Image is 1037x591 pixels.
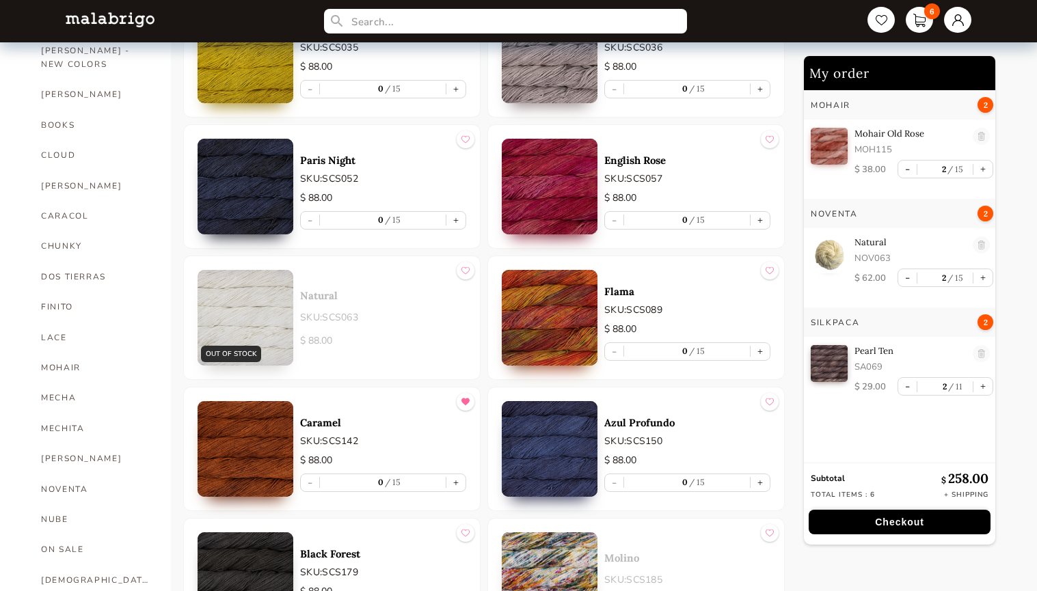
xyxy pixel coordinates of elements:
[688,215,705,225] label: 15
[604,416,770,429] a: Azul Profundo
[804,510,995,534] a: Checkout
[41,322,150,353] a: LACE
[446,474,466,491] button: +
[973,269,993,286] button: +
[502,270,597,366] img: 0.jpg
[604,171,770,186] p: SKU: SCS057
[300,434,466,448] p: SKU: SCS142
[811,473,845,484] strong: Subtotal
[383,83,401,94] label: 15
[383,215,401,225] label: 15
[206,349,256,359] p: OUT OF STOCK
[41,231,150,261] a: CHUNKY
[502,401,597,497] img: 0.jpg
[604,573,770,587] p: SKU: SCS185
[41,110,150,140] a: BOOKS
[604,551,770,564] a: Molino
[947,381,962,391] label: 11
[978,97,993,113] span: 2
[604,434,770,448] p: SKU: SCS150
[604,191,770,206] p: $ 88.00
[944,490,988,499] p: + Shipping
[941,475,948,485] span: $
[854,345,966,357] p: Pearl Ten
[854,272,886,284] p: $ 62.00
[41,292,150,322] a: FINITO
[300,289,466,302] p: Natural
[946,273,964,283] label: 15
[66,12,154,27] img: L5WsItTXhTFtyxb3tkNoXNspfcfOAAWlbXYcuBTUg0FA22wzaAJ6kXiYLTb6coiuTfQf1mE2HwVko7IAAAAASUVORK5CYII=
[300,59,466,74] p: $ 88.00
[41,201,150,231] a: CARACOL
[604,285,770,298] a: Flama
[41,171,150,201] a: [PERSON_NAME]
[924,3,940,19] span: 6
[978,206,993,221] span: 2
[811,128,848,165] img: 0.jpg
[898,269,917,286] button: -
[751,212,770,229] button: +
[41,383,150,413] a: MECHA
[688,83,705,94] label: 15
[973,378,993,395] button: +
[811,236,848,273] img: 0.jpg
[383,477,401,487] label: 15
[854,252,966,264] p: NOV063
[198,270,293,366] img: 0.jpg
[41,353,150,383] a: MOHAIR
[854,361,966,373] p: SA069
[811,345,848,382] img: 0.jpg
[324,9,686,33] input: Search...
[300,333,466,348] p: $ 88.00
[41,504,150,534] a: NUBE
[300,40,466,55] p: SKU: SCS035
[604,303,770,317] p: SKU: SCS089
[300,154,466,167] a: Paris Night
[946,164,964,174] label: 15
[604,40,770,55] p: SKU: SCS036
[809,510,991,534] button: Checkout
[41,474,150,504] a: NOVENTA
[41,534,150,564] a: ON SALE
[300,171,466,186] p: SKU: SCS052
[811,490,875,499] p: Total items : 6
[751,474,770,491] button: +
[41,443,150,473] a: [PERSON_NAME]
[811,317,859,328] h3: Silkpaca
[198,401,293,497] img: 0.jpg
[898,161,917,178] button: -
[604,453,770,468] p: $ 88.00
[898,378,917,395] button: -
[300,191,466,206] p: $ 88.00
[978,314,993,330] span: 2
[973,161,993,178] button: +
[906,7,933,33] a: 6
[854,128,966,139] p: Mohair Old Rose
[198,270,293,366] a: OUT OF STOCK
[688,477,705,487] label: 15
[804,56,995,90] h2: My order
[854,381,886,393] p: $ 29.00
[198,139,293,234] img: 0.jpg
[198,8,293,103] img: 0.jpg
[300,547,466,560] a: Black Forest
[854,163,886,176] p: $ 38.00
[854,236,966,248] p: Natural
[688,346,705,356] label: 15
[604,59,770,74] p: $ 88.00
[300,310,466,325] p: SKU: SCS063
[604,154,770,167] a: English Rose
[446,81,466,98] button: +
[300,416,466,429] a: Caramel
[300,565,466,579] p: SKU: SCS179
[502,139,597,234] img: 0.jpg
[502,8,597,103] img: 0.jpg
[751,81,770,98] button: +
